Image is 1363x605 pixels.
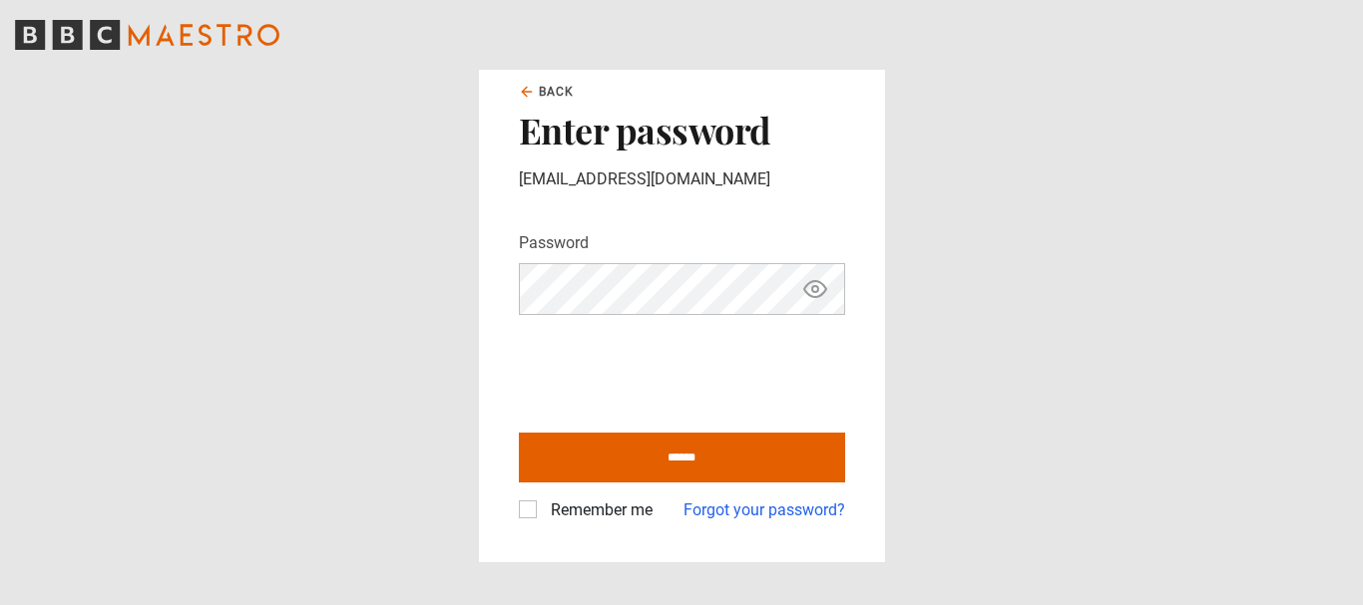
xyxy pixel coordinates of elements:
[683,498,845,522] a: Forgot your password?
[798,272,832,307] button: Show password
[519,231,589,255] label: Password
[519,167,845,191] p: [EMAIL_ADDRESS][DOMAIN_NAME]
[15,20,279,50] svg: BBC Maestro
[519,109,845,151] h2: Enter password
[519,83,575,101] a: Back
[539,83,575,101] span: Back
[519,331,822,409] iframe: reCAPTCHA
[543,498,653,522] label: Remember me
